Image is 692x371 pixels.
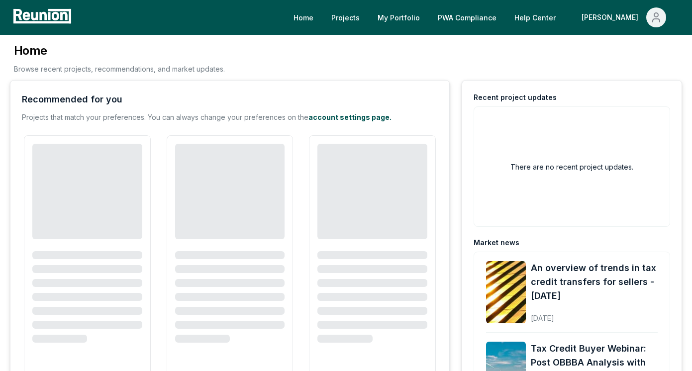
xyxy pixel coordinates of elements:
[506,7,564,27] a: Help Center
[486,261,526,323] img: An overview of trends in tax credit transfers for sellers - September 2025
[286,7,682,27] nav: Main
[323,7,368,27] a: Projects
[286,7,321,27] a: Home
[582,7,642,27] div: [PERSON_NAME]
[531,261,658,303] a: An overview of trends in tax credit transfers for sellers - [DATE]
[14,43,225,59] h3: Home
[474,238,519,248] div: Market news
[474,93,557,102] div: Recent project updates
[430,7,504,27] a: PWA Compliance
[308,113,392,121] a: account settings page.
[22,113,308,121] span: Projects that match your preferences. You can always change your preferences on the
[510,162,633,172] h2: There are no recent project updates.
[22,93,122,106] div: Recommended for you
[574,7,674,27] button: [PERSON_NAME]
[531,306,658,323] div: [DATE]
[370,7,428,27] a: My Portfolio
[14,64,225,74] p: Browse recent projects, recommendations, and market updates.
